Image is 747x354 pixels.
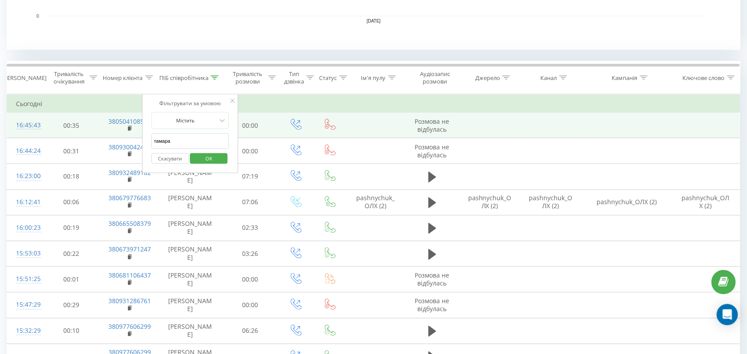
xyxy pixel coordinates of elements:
td: [PERSON_NAME] [158,293,222,318]
div: Тривалість очікування [51,70,87,85]
a: 380977606299 [108,323,151,331]
div: Open Intercom Messenger [717,304,738,325]
td: 07:19 [222,164,278,190]
td: 00:35 [43,113,100,138]
a: 380504108587 [108,117,151,126]
td: 03:26 [222,241,278,267]
button: OK [190,153,228,164]
div: Кампанія [612,74,638,82]
span: Розмова не відбулась [415,297,450,313]
td: [PERSON_NAME] [158,267,222,293]
text: [DATE] [367,19,381,24]
td: 00:10 [43,318,100,344]
a: 380681106437 [108,271,151,280]
td: 00:29 [43,293,100,318]
div: Тривалість розмови [230,70,266,85]
div: ПІБ співробітника [159,74,208,82]
a: 380932489182 [108,168,151,177]
td: Сьогодні [7,95,740,113]
div: Аудіозапис розмови [413,70,457,85]
td: [PERSON_NAME] [158,215,222,241]
input: Введіть значення [151,133,229,149]
div: 15:53:03 [16,245,34,263]
td: 00:18 [43,164,100,190]
td: pashnychuk_ОЛХ (2) [672,190,740,215]
div: 16:23:00 [16,168,34,185]
div: Джерело [475,74,500,82]
button: Скасувати [151,153,189,164]
a: 380673971247 [108,245,151,254]
a: 380665508379 [108,220,151,228]
td: [PERSON_NAME] [158,241,222,267]
span: OK [196,152,221,165]
a: 380679776683 [108,194,151,202]
div: 16:00:23 [16,220,34,237]
td: 07:06 [222,190,278,215]
td: 00:31 [43,138,100,164]
div: 15:32:29 [16,323,34,340]
td: 00:22 [43,241,100,267]
td: 00:00 [222,293,278,318]
td: [PERSON_NAME] [158,318,222,344]
div: 15:51:25 [16,271,34,288]
td: [PERSON_NAME] [158,164,222,190]
div: Тип дзвінка [284,70,304,85]
div: [PERSON_NAME] [2,74,46,82]
text: 0 [36,14,39,19]
span: Розмова не відбулась [415,271,450,288]
div: Ключове слово [683,74,725,82]
div: 15:47:29 [16,297,34,314]
div: Номер клієнта [103,74,143,82]
td: pashnychuk_ОЛХ (2) [346,190,405,215]
div: Канал [541,74,557,82]
td: 00:00 [222,267,278,293]
td: pashnychuk_ОЛХ (2) [520,190,581,215]
td: 00:01 [43,267,100,293]
div: Фільтрувати за умовою [151,99,229,108]
a: 380930042406 [108,143,151,151]
span: Розмова не відбулась [415,117,450,133]
div: Статус [320,74,337,82]
td: 00:06 [43,190,100,215]
div: 16:44:24 [16,142,34,160]
td: 00:00 [222,113,278,138]
td: 06:26 [222,318,278,344]
div: 16:12:41 [16,194,34,211]
a: 380931286761 [108,297,151,305]
td: pashnychuk_ОЛХ (2) [581,190,672,215]
td: [PERSON_NAME] [158,190,222,215]
td: 00:00 [222,138,278,164]
td: 02:33 [222,215,278,241]
td: pashnychuk_ОЛХ (2) [459,190,520,215]
td: 00:19 [43,215,100,241]
div: 16:45:43 [16,117,34,134]
span: Розмова не відбулась [415,143,450,159]
div: Ім'я пулу [361,74,386,82]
